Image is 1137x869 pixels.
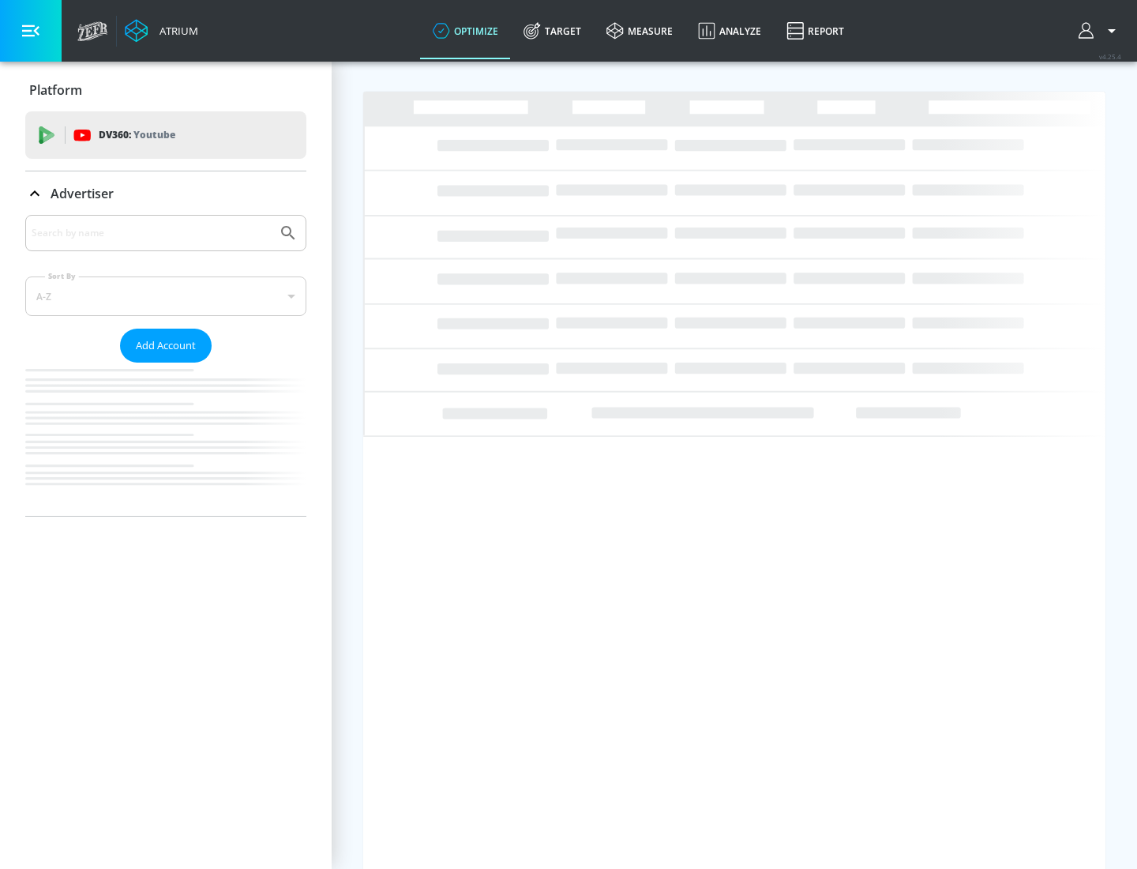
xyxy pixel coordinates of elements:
[136,337,196,355] span: Add Account
[29,81,82,99] p: Platform
[32,223,271,243] input: Search by name
[125,19,198,43] a: Atrium
[25,276,306,316] div: A-Z
[25,363,306,516] nav: list of Advertiser
[99,126,175,144] p: DV360:
[1099,52,1121,61] span: v 4.25.4
[120,329,212,363] button: Add Account
[45,271,79,281] label: Sort By
[133,126,175,143] p: Youtube
[25,68,306,112] div: Platform
[25,215,306,516] div: Advertiser
[774,2,857,59] a: Report
[594,2,685,59] a: measure
[685,2,774,59] a: Analyze
[511,2,594,59] a: Target
[153,24,198,38] div: Atrium
[420,2,511,59] a: optimize
[25,111,306,159] div: DV360: Youtube
[51,185,114,202] p: Advertiser
[25,171,306,216] div: Advertiser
